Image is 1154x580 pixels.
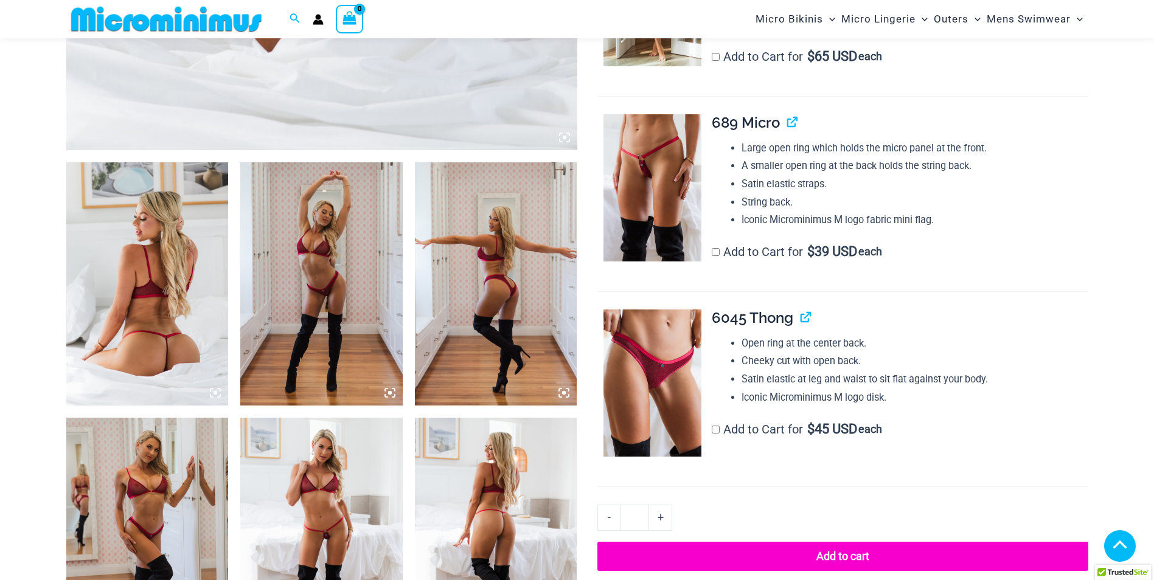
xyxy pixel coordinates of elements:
[240,162,403,406] img: Guilty Pleasures Red 1045 Bra 6045 Thong
[597,542,1088,571] button: Add to cart
[807,244,815,259] span: $
[1071,4,1083,35] span: Menu Toggle
[66,162,229,406] img: Guilty Pleasures Red 1045 Bra 689 Micro
[858,50,882,63] span: each
[984,4,1086,35] a: Mens SwimwearMenu ToggleMenu Toggle
[712,244,882,259] label: Add to Cart for
[742,370,1088,388] li: Satin elastic at leg and waist to sit flat against your body.
[807,423,857,435] span: 45 USD
[756,4,823,35] span: Micro Bikinis
[838,4,931,35] a: Micro LingerieMenu ToggleMenu Toggle
[858,423,882,435] span: each
[751,2,1088,36] nav: Site Navigation
[807,246,857,258] span: 39 USD
[841,4,916,35] span: Micro Lingerie
[712,422,882,437] label: Add to Cart for
[712,426,720,433] input: Add to Cart for$45 USD each
[753,4,838,35] a: Micro BikinisMenu ToggleMenu Toggle
[742,193,1088,212] li: String back.
[823,4,835,35] span: Menu Toggle
[742,334,1088,353] li: Open ring at the center back.
[290,12,301,27] a: Search icon link
[916,4,928,35] span: Menu Toggle
[742,139,1088,157] li: Large open ring which holds the micro panel at the front.
[603,114,701,261] img: Guilty Pleasures Red 689 Micro
[742,175,1088,193] li: Satin elastic straps.
[742,352,1088,370] li: Cheeky cut with open back.
[620,505,649,530] input: Product quantity
[712,248,720,256] input: Add to Cart for$39 USD each
[858,246,882,258] span: each
[415,162,577,406] img: Guilty Pleasures Red 1045 Bra 6045 Thong
[931,4,984,35] a: OutersMenu ToggleMenu Toggle
[649,505,672,530] a: +
[807,49,815,64] span: $
[742,211,1088,229] li: Iconic Microminimus M logo fabric mini flag.
[807,50,857,63] span: 65 USD
[934,4,968,35] span: Outers
[742,388,1088,407] li: Iconic Microminimus M logo disk.
[742,157,1088,175] li: A smaller open ring at the back holds the string back.
[712,49,882,64] label: Add to Cart for
[712,114,780,131] span: 689 Micro
[987,4,1071,35] span: Mens Swimwear
[712,309,793,326] span: 6045 Thong
[968,4,981,35] span: Menu Toggle
[807,421,815,437] span: $
[597,505,620,530] a: -
[66,5,266,33] img: MM SHOP LOGO FLAT
[336,5,364,33] a: View Shopping Cart, empty
[313,14,324,25] a: Account icon link
[603,309,701,457] img: Guilty Pleasures Red 6045 Thong
[712,53,720,61] input: Add to Cart for$65 USD each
